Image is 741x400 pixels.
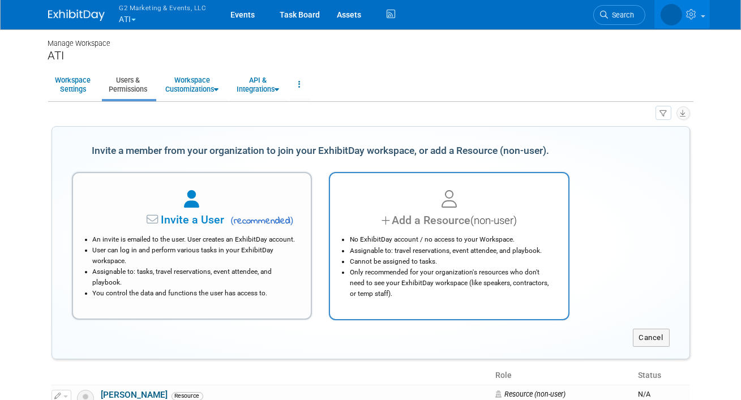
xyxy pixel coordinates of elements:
span: N/A [638,390,650,398]
span: Search [609,11,635,19]
button: Cancel [633,329,670,347]
span: G2 Marketing & Events, LLC [119,2,207,14]
span: recommended [227,214,293,228]
div: Manage Workspace [48,28,693,49]
li: No ExhibitDay account / no access to your Workspace. [350,234,554,245]
span: Invite a User [90,213,224,226]
div: ATI [48,49,693,63]
span: Resource [172,392,203,400]
a: WorkspaceCustomizations [159,71,226,98]
span: ( [230,215,234,226]
th: Status [633,366,689,385]
li: You control the data and functions the user has access to. [93,288,297,299]
a: Search [593,5,645,25]
a: API &Integrations [230,71,287,98]
span: (non-user) [470,214,517,227]
th: Role [491,366,633,385]
div: Add a Resource [344,212,554,229]
li: Assignable to: tasks, travel reservations, event attendee, and playbook. [93,266,297,288]
li: Assignable to: travel reservations, event attendee, and playbook. [350,246,554,256]
li: Only recommended for your organization's resources who don't need to see your ExhibitDay workspac... [350,267,554,299]
img: Nora McQuillan [661,4,682,25]
span: Resource (non-user) [495,390,566,398]
div: Invite a member from your organization to join your ExhibitDay workspace, or add a Resource (non-... [72,139,569,164]
a: [PERSON_NAME] [101,390,168,400]
a: Users &Permissions [102,71,155,98]
li: An invite is emailed to the user. User creates an ExhibitDay account. [93,234,297,245]
li: User can log in and perform various tasks in your ExhibitDay workspace. [93,245,297,266]
a: WorkspaceSettings [48,71,98,98]
span: ) [290,215,294,226]
img: ExhibitDay [48,10,105,21]
li: Cannot be assigned to tasks. [350,256,554,267]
